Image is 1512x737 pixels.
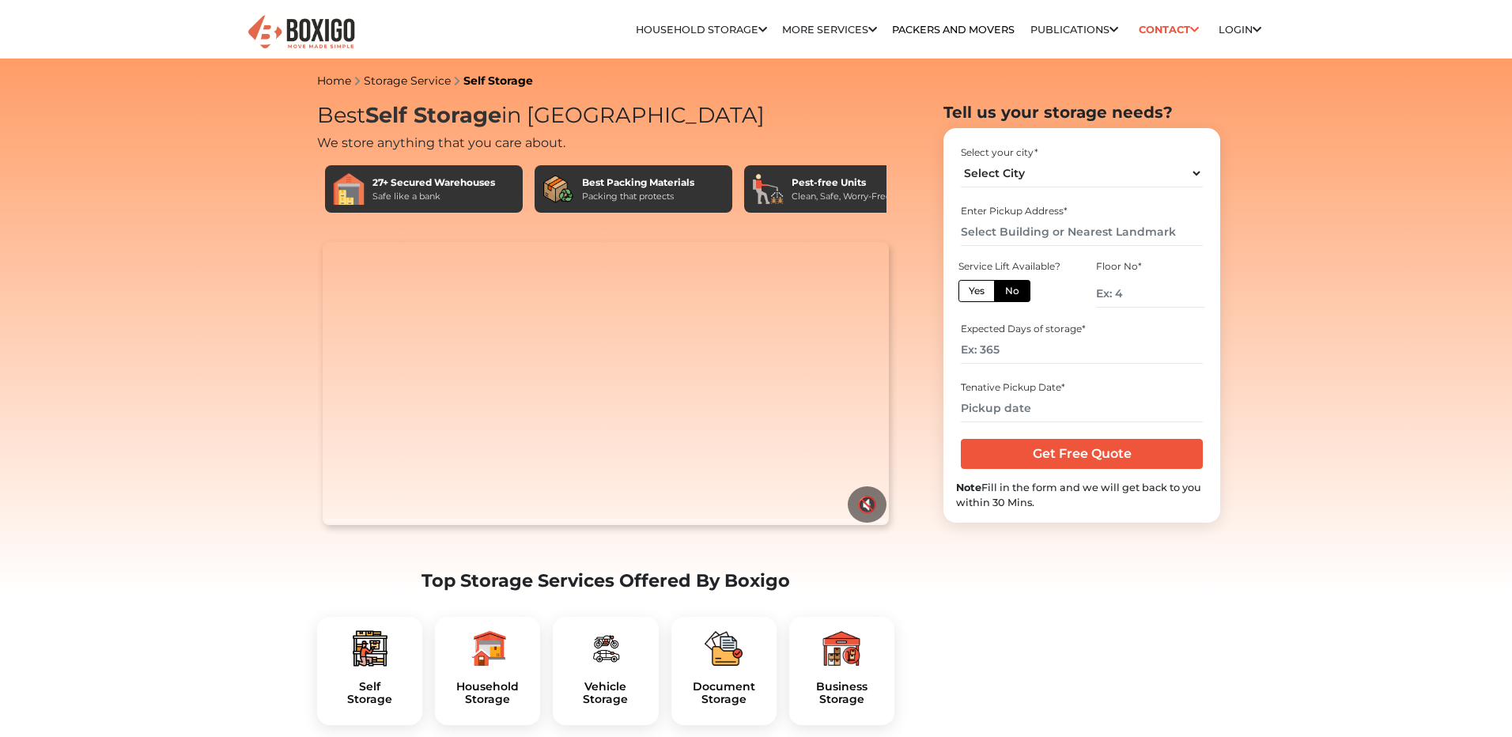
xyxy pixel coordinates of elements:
[317,570,894,591] h2: Top Storage Services Offered By Boxigo
[1133,17,1204,42] a: Contact
[782,24,877,36] a: More services
[365,102,501,128] span: Self Storage
[684,680,764,707] a: DocumentStorage
[822,629,860,667] img: boxigo_packers_and_movers_plan
[317,135,565,150] span: We store anything that you care about.
[1096,259,1205,274] div: Floor No
[587,629,625,667] img: boxigo_packers_and_movers_plan
[792,190,891,203] div: Clean, Safe, Worry-Free
[351,629,389,667] img: boxigo_packers_and_movers_plan
[958,259,1068,274] div: Service Lift Available?
[542,173,574,205] img: Best Packing Materials
[582,190,694,203] div: Packing that protects
[802,680,882,707] a: BusinessStorage
[330,680,410,707] h5: Self Storage
[994,280,1030,302] label: No
[469,629,507,667] img: boxigo_packers_and_movers_plan
[1219,24,1261,36] a: Login
[956,482,981,493] b: Note
[956,480,1208,510] div: Fill in the form and we will get back to you within 30 Mins.
[705,629,743,667] img: boxigo_packers_and_movers_plan
[463,74,533,88] a: Self Storage
[364,74,451,88] a: Storage Service
[323,242,888,525] video: Your browser does not support the video tag.
[802,680,882,707] h5: Business Storage
[961,395,1202,422] input: Pickup date
[961,322,1202,336] div: Expected Days of storage
[330,680,410,707] a: SelfStorage
[565,680,645,707] a: VehicleStorage
[582,176,694,190] div: Best Packing Materials
[961,218,1202,246] input: Select Building or Nearest Landmark
[565,680,645,707] h5: Vehicle Storage
[961,146,1202,160] div: Select your city
[317,103,894,129] h1: Best in [GEOGRAPHIC_DATA]
[792,176,891,190] div: Pest-free Units
[372,176,495,190] div: 27+ Secured Warehouses
[372,190,495,203] div: Safe like a bank
[333,173,365,205] img: 27+ Secured Warehouses
[943,103,1220,122] h2: Tell us your storage needs?
[961,380,1202,395] div: Tenative Pickup Date
[448,680,527,707] h5: Household Storage
[961,439,1202,469] input: Get Free Quote
[752,173,784,205] img: Pest-free Units
[848,486,886,523] button: 🔇
[684,680,764,707] h5: Document Storage
[636,24,767,36] a: Household Storage
[1030,24,1118,36] a: Publications
[892,24,1015,36] a: Packers and Movers
[958,280,995,302] label: Yes
[961,204,1202,218] div: Enter Pickup Address
[961,336,1202,364] input: Ex: 365
[1096,280,1205,308] input: Ex: 4
[317,74,351,88] a: Home
[448,680,527,707] a: HouseholdStorage
[246,13,357,52] img: Boxigo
